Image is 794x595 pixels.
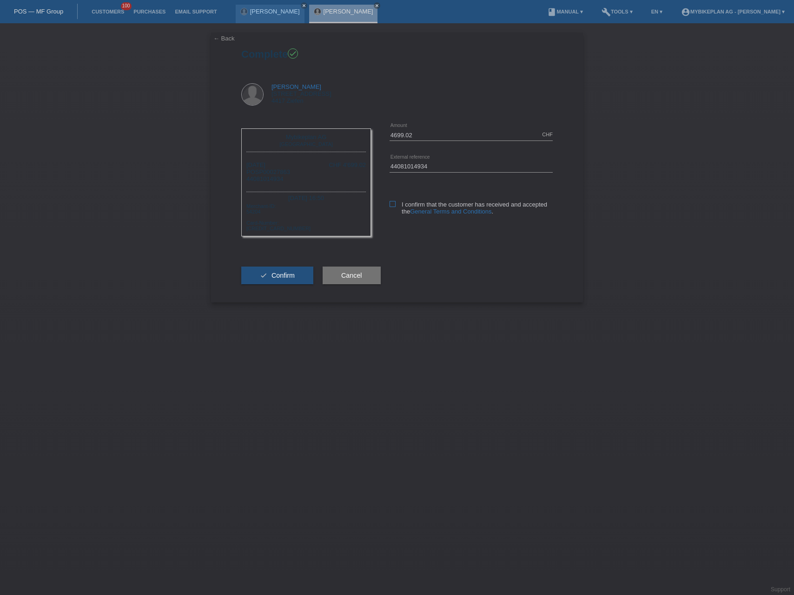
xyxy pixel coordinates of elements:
[250,8,300,15] a: [PERSON_NAME]
[676,9,789,14] a: account_circleMybikeplan AG - [PERSON_NAME] ▾
[260,272,267,279] i: check
[375,3,379,8] i: close
[14,8,63,15] a: POS — MF Group
[647,9,667,14] a: EN ▾
[597,9,637,14] a: buildTools ▾
[542,132,553,137] div: CHF
[246,192,366,202] div: [DATE] 16:50
[681,7,690,17] i: account_circle
[341,272,362,279] span: Cancel
[602,7,611,17] i: build
[390,201,553,215] label: I confirm that the customer has received and accepted the .
[246,202,366,231] div: Merchant-ID: 54204 Card-Number: [CREDIT_CARD_NUMBER]
[301,2,307,9] a: close
[547,7,556,17] i: book
[271,83,321,90] a: [PERSON_NAME]
[302,3,306,8] i: close
[170,9,221,14] a: Email Support
[410,208,491,215] a: General Terms and Conditions
[374,2,380,9] a: close
[246,161,290,182] div: [DATE] POSP00027863
[87,9,129,14] a: Customers
[543,9,588,14] a: bookManual ▾
[213,35,235,42] a: ← Back
[329,161,366,168] div: CHF 4'699.02
[249,134,364,140] div: Mybikeplan AG
[271,83,331,104] div: [STREET_ADDRESS] 4417 Ziefen
[246,175,284,182] span: 44081014934
[241,267,313,284] button: check Confirm
[249,140,364,147] div: [GEOGRAPHIC_DATA]
[323,267,381,284] button: Cancel
[241,48,553,60] h1: Complete
[289,49,297,58] i: check
[129,9,170,14] a: Purchases
[324,8,373,15] a: [PERSON_NAME]
[121,2,132,10] span: 100
[771,586,790,593] a: Support
[271,272,295,279] span: Confirm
